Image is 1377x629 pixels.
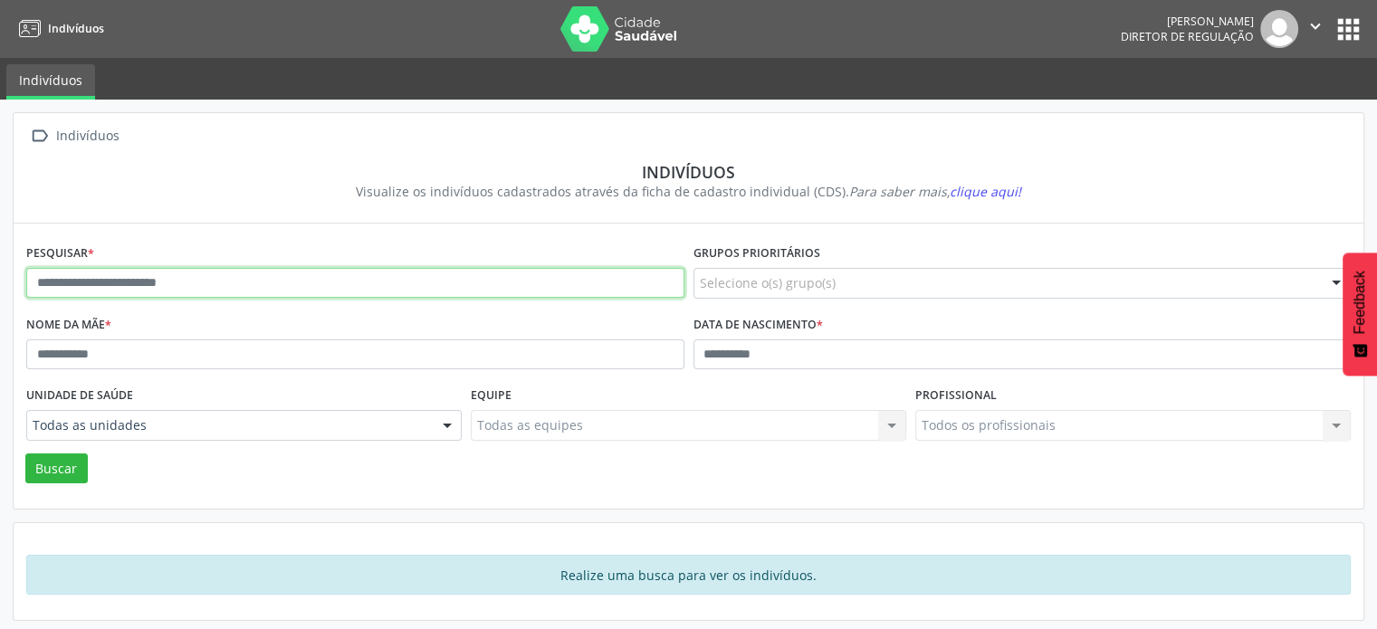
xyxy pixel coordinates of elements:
div: Indivíduos [39,162,1338,182]
label: Grupos prioritários [693,240,820,268]
button: Feedback - Mostrar pesquisa [1343,253,1377,376]
label: Nome da mãe [26,311,111,339]
div: Realize uma busca para ver os indivíduos. [26,555,1351,595]
a: Indivíduos [13,14,104,43]
a: Indivíduos [6,64,95,100]
div: Visualize os indivíduos cadastrados através da ficha de cadastro individual (CDS). [39,182,1338,201]
div: Indivíduos [53,123,122,149]
label: Data de nascimento [693,311,823,339]
label: Unidade de saúde [26,382,133,410]
button: Buscar [25,453,88,484]
i:  [1305,16,1325,36]
div: [PERSON_NAME] [1121,14,1254,29]
span: Indivíduos [48,21,104,36]
span: Todas as unidades [33,416,425,434]
label: Equipe [471,382,512,410]
img: img [1260,10,1298,48]
button: apps [1333,14,1364,45]
label: Pesquisar [26,240,94,268]
span: Selecione o(s) grupo(s) [700,273,836,292]
i: Para saber mais, [849,183,1021,200]
i:  [26,123,53,149]
label: Profissional [915,382,997,410]
span: Diretor de regulação [1121,29,1254,44]
a:  Indivíduos [26,123,122,149]
span: clique aqui! [950,183,1021,200]
button:  [1298,10,1333,48]
span: Feedback [1352,271,1368,334]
